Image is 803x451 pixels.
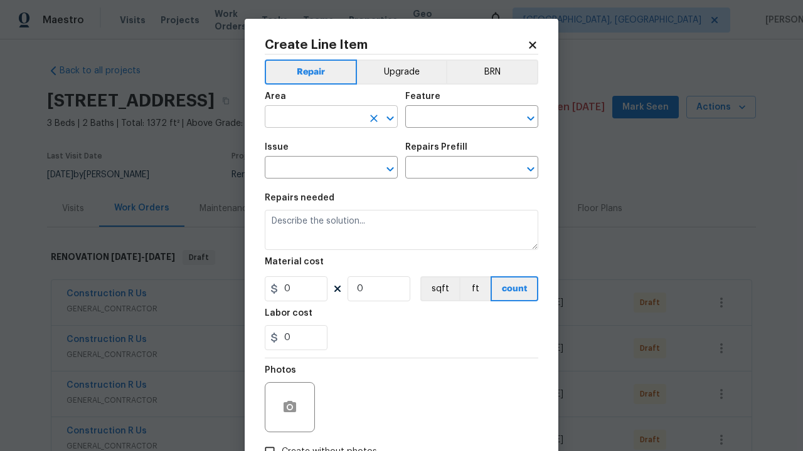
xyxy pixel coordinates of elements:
h5: Feature [405,92,440,101]
h5: Photos [265,366,296,375]
h5: Labor cost [265,309,312,318]
h2: Create Line Item [265,39,527,51]
h5: Material cost [265,257,324,266]
button: BRN [446,60,538,85]
button: count [491,276,538,301]
button: sqft [420,276,459,301]
button: Open [381,110,399,127]
h5: Repairs needed [265,194,334,202]
button: Repair [265,60,357,85]
button: Clear [365,110,383,127]
h5: Area [265,92,286,101]
h5: Issue [265,143,289,152]
button: Open [381,160,399,178]
button: Upgrade [357,60,447,85]
button: Open [522,160,540,178]
button: ft [459,276,491,301]
button: Open [522,110,540,127]
h5: Repairs Prefill [405,143,467,152]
